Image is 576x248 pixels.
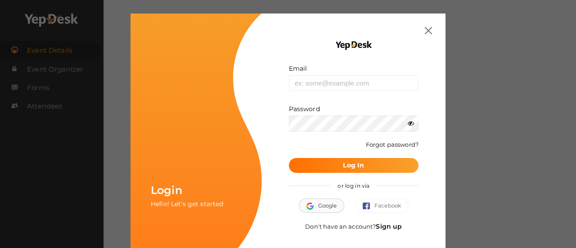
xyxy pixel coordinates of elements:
[306,203,318,210] img: google.svg
[343,161,364,169] b: Log In
[305,223,402,230] span: Don't have an account?
[425,27,432,34] img: close.svg
[289,75,418,91] input: ex: some@example.com
[151,200,223,208] span: Hello! Let's get started
[355,198,409,213] button: Facebook
[376,222,402,230] a: Sign up
[363,203,374,210] img: facebook.svg
[289,64,307,73] label: Email
[331,176,376,196] span: or log in via
[299,198,345,213] button: Google
[289,104,320,113] label: Password
[366,141,418,148] a: Forgot password?
[151,184,182,197] span: Login
[289,158,418,173] button: Log In
[335,41,372,50] img: YEP_black_cropped.png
